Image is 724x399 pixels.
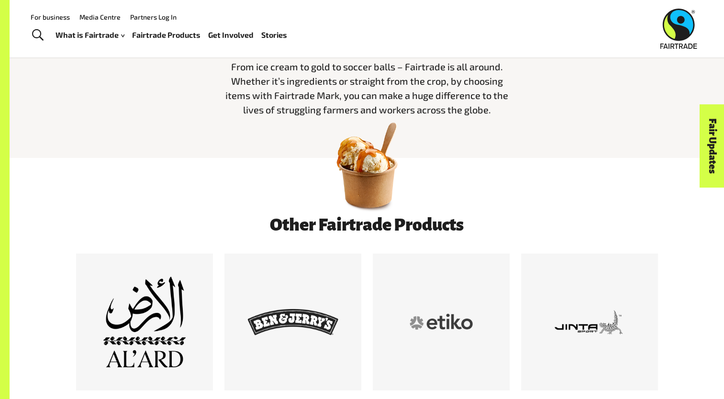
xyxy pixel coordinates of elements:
img: Fairtrade Australia New Zealand logo [660,9,697,49]
a: For business [31,13,70,21]
a: Toggle Search [26,23,49,47]
img: 05 Ice Cream [317,115,417,215]
a: Stories [261,28,287,42]
span: From ice cream to gold to soccer balls – Fairtrade is all around. Whether it’s ingredients or str... [225,61,508,115]
a: Fairtrade Products [132,28,200,42]
a: Partners Log In [130,13,177,21]
a: Get Involved [208,28,254,42]
a: What is Fairtrade [56,28,124,42]
h3: Other Fairtrade Products [124,215,610,234]
a: Media Centre [79,13,121,21]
